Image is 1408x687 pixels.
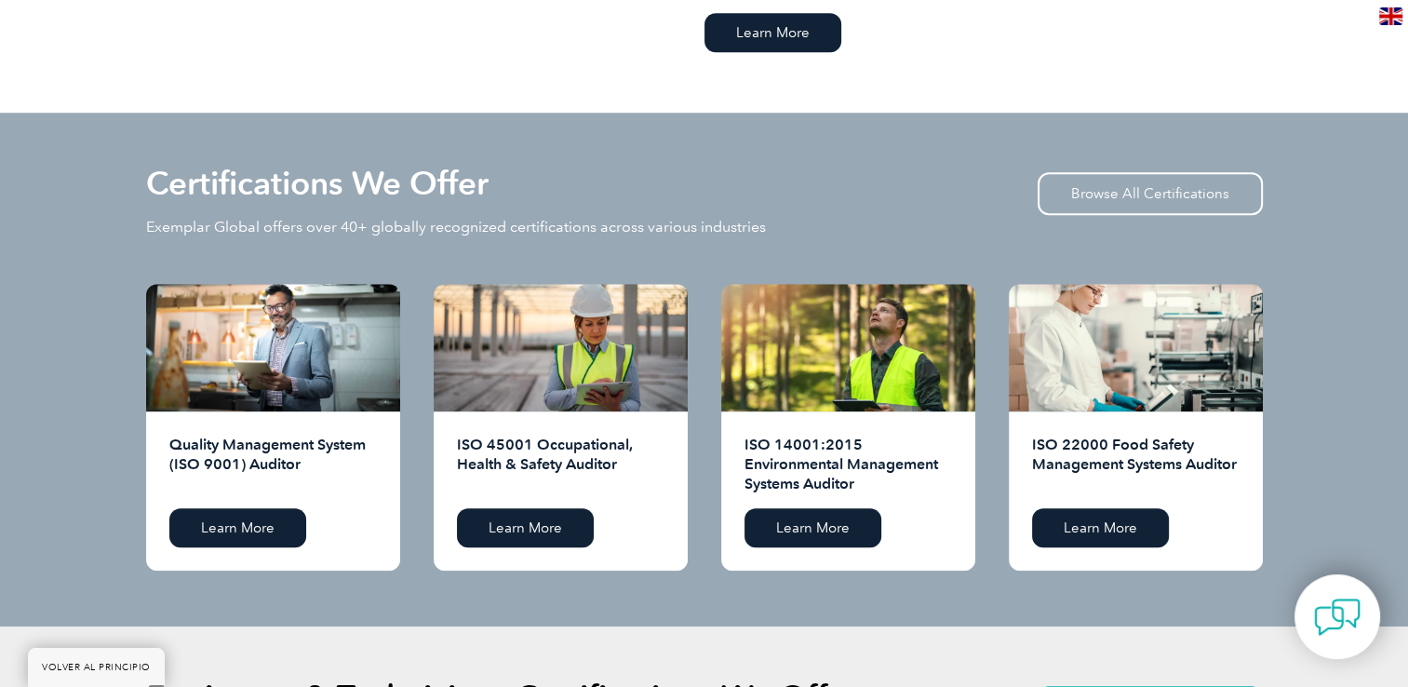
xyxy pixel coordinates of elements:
[1314,594,1361,640] img: contact-chat.png
[704,13,841,52] a: Learn More
[1038,172,1263,215] a: Browse All Certifications
[744,508,881,547] a: Learn More
[457,508,594,547] a: Learn More
[457,435,664,494] h2: ISO 45001 Occupational, Health & Safety Auditor
[28,648,165,687] a: VOLVER AL PRINCIPIO
[1032,508,1169,547] a: Learn More
[146,217,766,237] p: Exemplar Global offers over 40+ globally recognized certifications across various industries
[1032,435,1240,494] h2: ISO 22000 Food Safety Management Systems Auditor
[146,168,489,198] h2: Certifications We Offer
[744,435,952,494] h2: ISO 14001:2015 Environmental Management Systems Auditor
[169,435,377,494] h2: Quality Management System (ISO 9001) Auditor
[1379,7,1402,25] img: en
[169,508,306,547] a: Learn More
